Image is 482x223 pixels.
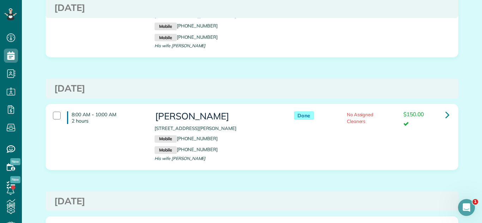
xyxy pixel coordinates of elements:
[155,34,218,40] a: Mobile[PHONE_NUMBER]
[54,83,450,94] h3: [DATE]
[67,111,144,124] h4: 8:00 AM - 10:00 AM
[54,3,450,13] h3: [DATE]
[155,135,176,143] small: Mobile
[458,199,475,216] iframe: Intercom live chat
[155,111,279,122] h3: [PERSON_NAME]
[155,125,279,132] p: [STREET_ADDRESS][PERSON_NAME]
[347,112,374,124] span: No Assigned Cleaners
[155,147,218,152] a: Mobile[PHONE_NUMBER]
[10,158,20,165] span: New
[155,23,218,29] a: Mobile[PHONE_NUMBER]
[72,118,144,124] p: 2 hours
[155,156,205,161] span: His wife [PERSON_NAME]
[472,199,478,205] span: 1
[155,136,218,141] a: Mobile[PHONE_NUMBER]
[155,146,176,154] small: Mobile
[155,43,205,48] span: His wife [PERSON_NAME]
[54,196,450,206] h3: [DATE]
[294,111,314,120] span: Done
[155,23,176,30] small: Mobile
[10,176,20,183] span: New
[403,111,424,118] span: $150.00
[155,34,176,42] small: Mobile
